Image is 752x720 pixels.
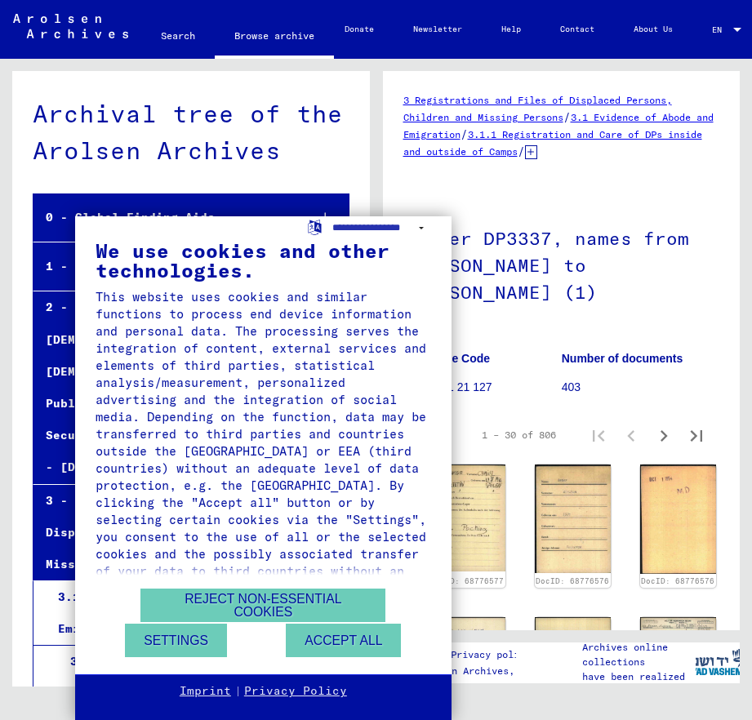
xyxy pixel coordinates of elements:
[244,683,347,700] a: Privacy Policy
[125,624,227,657] button: Settings
[286,624,401,657] button: Accept all
[140,589,385,622] button: Reject non-essential cookies
[180,683,231,700] a: Imprint
[96,241,431,280] div: We use cookies and other technologies.
[96,288,431,597] div: This website uses cookies and similar functions to process end device information and personal da...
